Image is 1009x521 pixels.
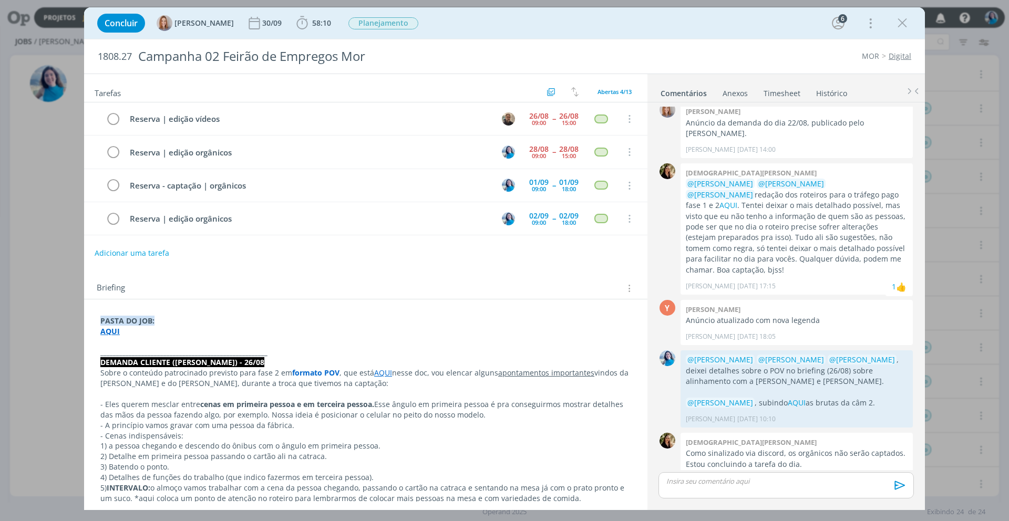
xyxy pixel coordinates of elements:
span: Concluir [105,19,138,27]
img: E [502,212,515,225]
span: [PERSON_NAME] [174,19,234,27]
div: Y [660,300,675,316]
p: redação dos roteiros para o tráfego pago fase 1 e 2 . Tentei deixar o mais detalhado possível, ma... [686,179,908,275]
img: E [502,179,515,192]
div: Reserva | edição vídeos [125,112,492,126]
button: Planejamento [348,17,419,30]
p: Anúncio da demanda do dia 22/08, publicado pelo [PERSON_NAME]. [686,118,908,139]
span: @[PERSON_NAME] [758,179,824,189]
div: dialog [84,7,925,510]
div: 28/08 [529,145,549,153]
p: 3) Batendo o ponto. [100,462,631,472]
span: @[PERSON_NAME] [687,190,753,200]
div: Campanha 02 Feirão de Empregos Mor [134,44,568,69]
b: [DEMOGRAPHIC_DATA][PERSON_NAME] [686,168,817,178]
p: 2) Detalhe em primeira pessoa passando o cartão ali na catraca. [100,451,631,462]
a: AQUI [788,398,806,408]
img: arrow-down-up.svg [571,87,579,97]
div: 09:00 [532,220,546,225]
div: 01/09 [529,179,549,186]
div: 15:00 [562,120,576,126]
p: Como sinalizado via discord, os orgânicos não serão captados. Estou concluindo a tarefa do dia. [686,448,908,470]
a: AQUI [374,368,392,378]
span: Planejamento [348,17,418,29]
div: 09:00 [532,186,546,192]
button: E [500,144,516,160]
span: 58:10 [312,18,331,28]
div: 26/08 [529,112,549,120]
div: 09:00 [532,153,546,159]
span: [DATE] 14:00 [737,145,776,154]
div: 28/08 [559,145,579,153]
div: Anexos [723,88,748,99]
span: @[PERSON_NAME] [758,355,824,364]
span: -- [552,215,555,222]
p: 5) o almoço vamos trabalhar com a cena da pessoa chegando, passando o cartão na catraca e sentand... [100,483,631,504]
span: @[PERSON_NAME] [687,398,753,408]
a: AQUI [100,326,120,336]
strong: INTERVALO: [107,483,150,493]
span: -- [552,182,555,189]
img: R [502,112,515,126]
p: [PERSON_NAME] [686,332,735,341]
strong: DEMANDA CLIENTE ([PERSON_NAME]) - 26/08 [100,357,264,367]
p: 4) Detalhes de funções do trabalho (que indico fazermos em terceira pessoa). [100,472,631,483]
div: 18:00 [562,186,576,192]
span: [DATE] 17:15 [737,282,776,291]
a: AQUI [719,200,737,210]
u: apontamentos importantes [498,368,594,378]
span: @[PERSON_NAME] [687,355,753,364]
b: [PERSON_NAME] [686,107,740,116]
span: Tarefas [95,86,121,98]
button: 6 [830,15,847,32]
b: [DEMOGRAPHIC_DATA][PERSON_NAME] [686,437,817,447]
div: 09:00 [532,120,546,126]
div: Elisa Simon [896,280,907,293]
div: 1 [892,281,896,292]
span: Abertas 4/13 [598,88,632,96]
p: - Cenas indispensáveis: [100,431,631,441]
p: 1) a pessoa chegando e descendo do ônibus com o ângulo em primeira pessoa. [100,441,631,451]
button: 58:10 [294,15,334,32]
p: [PERSON_NAME] [686,414,735,424]
div: 30/09 [262,19,284,27]
button: Adicionar uma tarefa [94,244,170,263]
p: - A princípio vamos gravar com uma pessoa da fábrica. [100,420,631,431]
img: E [502,145,515,159]
div: 02/09 [529,212,549,220]
button: E [500,211,516,226]
p: , subindo as brutas da câm 2. [686,398,908,408]
button: A[PERSON_NAME] [157,15,234,31]
img: C [660,163,675,179]
p: [PERSON_NAME] [686,282,735,291]
span: [DATE] 10:10 [737,414,776,424]
button: E [500,178,516,193]
p: [PERSON_NAME] [686,145,735,154]
img: A [660,102,675,118]
a: Timesheet [763,84,801,99]
img: A [157,15,172,31]
div: 26/08 [559,112,579,120]
strong: formato POV [292,368,339,378]
strong: _____________________________________________________ [100,347,267,357]
img: C [660,433,675,449]
span: 1808.27 [98,51,132,62]
div: Reserva - captação | orgânicos [125,179,492,192]
a: Histórico [816,84,848,99]
a: Digital [889,51,911,61]
strong: cenas em primeira pessoa e em terceira pessoa. [200,399,374,409]
strong: PASTA DO JOB: [100,316,155,326]
span: @[PERSON_NAME] [829,355,895,364]
button: Concluir [97,14,145,33]
div: 01/09 [559,179,579,186]
div: 6 [838,14,847,23]
span: @[PERSON_NAME] [687,179,753,189]
span: [DATE] 18:05 [737,332,776,341]
span: -- [552,148,555,155]
div: 02/09 [559,212,579,220]
div: 18:00 [562,220,576,225]
b: [PERSON_NAME] [686,305,740,314]
p: Sobre o conteúdo patrocinado previsto para fase 2 em , que está nesse doc, vou elencar alguns vin... [100,368,631,389]
div: 15:00 [562,153,576,159]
